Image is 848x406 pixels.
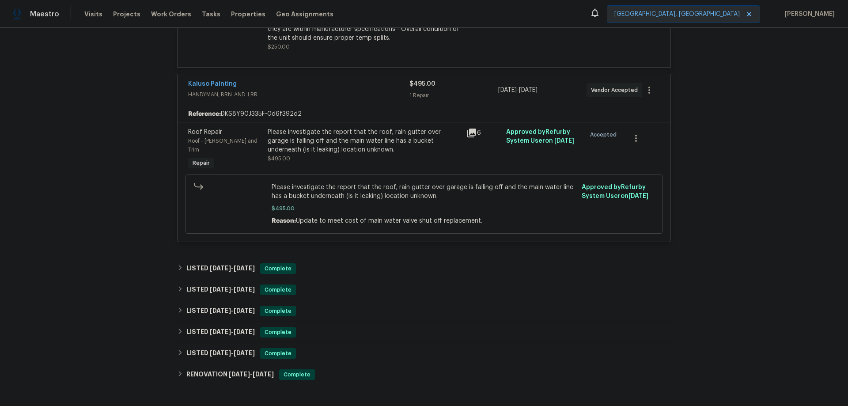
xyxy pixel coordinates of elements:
span: - [229,371,274,377]
span: [DATE] [210,286,231,292]
h6: LISTED [186,263,255,274]
span: $495.00 [268,156,290,161]
span: - [210,286,255,292]
span: Complete [261,349,295,358]
span: Roof Repair [188,129,222,135]
span: - [210,265,255,271]
span: [DATE] [210,307,231,314]
span: - [210,350,255,356]
div: LISTED [DATE]-[DATE]Complete [174,300,674,322]
div: 6 [466,128,501,138]
span: Roof - [PERSON_NAME] and Trim [188,138,257,152]
span: [DATE] [519,87,538,93]
h6: LISTED [186,327,255,338]
span: - [498,86,538,95]
span: Visits [84,10,102,19]
span: - [210,307,255,314]
span: $250.00 [268,44,290,49]
span: [PERSON_NAME] [781,10,835,19]
span: Tasks [202,11,220,17]
span: Approved by Refurby System User on [506,129,574,144]
span: Complete [261,285,295,294]
span: [DATE] [210,329,231,335]
span: [DATE] [229,371,250,377]
span: [DATE] [210,265,231,271]
span: [DATE] [234,307,255,314]
div: DKS8Y90J335F-0d6f392d2 [178,106,670,122]
h6: LISTED [186,285,255,295]
span: Complete [280,370,314,379]
span: Reason: [272,218,296,224]
span: [DATE] [234,350,255,356]
span: [DATE] [628,193,648,199]
a: Kaluso Painting [188,81,237,87]
h6: LISTED [186,348,255,359]
div: LISTED [DATE]-[DATE]Complete [174,279,674,300]
span: Vendor Accepted [591,86,641,95]
span: [DATE] [234,265,255,271]
span: [DATE] [554,138,574,144]
span: HANDYMAN, BRN_AND_LRR [188,90,409,99]
span: Approved by Refurby System User on [582,184,648,199]
span: $495.00 [409,81,435,87]
span: Complete [261,264,295,273]
span: Maestro [30,10,59,19]
div: Please investigate the report that the roof, rain gutter over garage is falling off and the main ... [268,128,461,154]
span: [DATE] [498,87,517,93]
span: Please investigate the report that the roof, rain gutter over garage is falling off and the main ... [272,183,577,201]
span: [DATE] [210,350,231,356]
div: LISTED [DATE]-[DATE]Complete [174,343,674,364]
div: LISTED [DATE]-[DATE]Complete [174,322,674,343]
h6: RENOVATION [186,369,274,380]
span: Properties [231,10,265,19]
b: Reference: [188,110,221,118]
span: Work Orders [151,10,191,19]
h6: LISTED [186,306,255,316]
span: - [210,329,255,335]
span: Projects [113,10,140,19]
span: [DATE] [253,371,274,377]
span: [DATE] [234,286,255,292]
span: Geo Assignments [276,10,333,19]
span: Repair [189,159,213,167]
div: RENOVATION [DATE]-[DATE]Complete [174,364,674,385]
span: $495.00 [272,204,577,213]
div: LISTED [DATE]-[DATE]Complete [174,258,674,279]
span: Update to meet cost of main water valve shut off replacement. [296,218,482,224]
span: Complete [261,328,295,337]
span: [GEOGRAPHIC_DATA], [GEOGRAPHIC_DATA] [614,10,740,19]
div: 1 Repair [409,91,498,100]
span: Complete [261,307,295,315]
span: Accepted [590,130,620,139]
span: [DATE] [234,329,255,335]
